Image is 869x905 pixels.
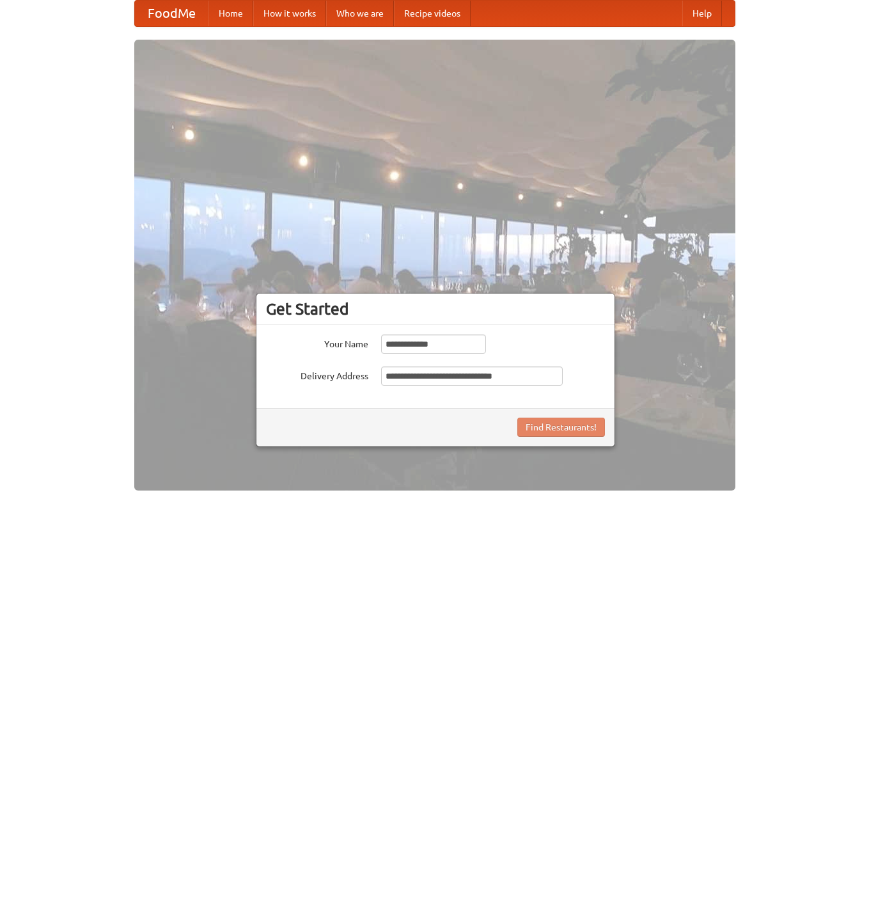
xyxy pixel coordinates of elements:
[266,299,605,319] h3: Get Started
[517,418,605,437] button: Find Restaurants!
[326,1,394,26] a: Who we are
[135,1,208,26] a: FoodMe
[682,1,722,26] a: Help
[266,334,368,350] label: Your Name
[266,366,368,382] label: Delivery Address
[208,1,253,26] a: Home
[394,1,471,26] a: Recipe videos
[253,1,326,26] a: How it works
